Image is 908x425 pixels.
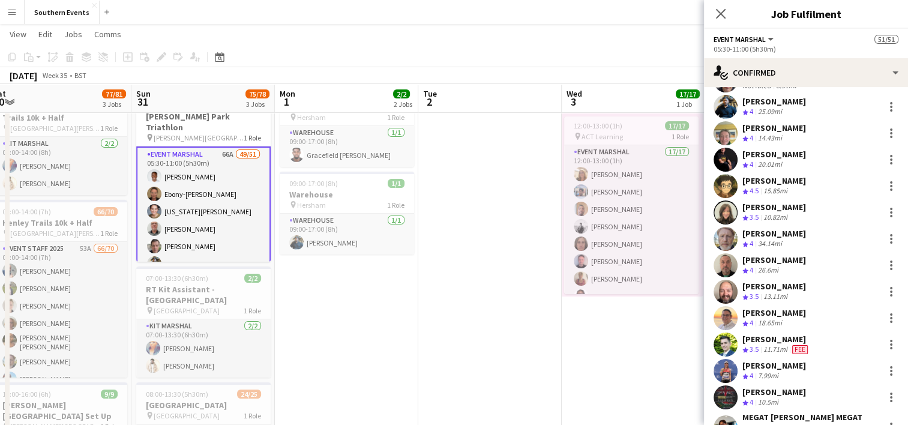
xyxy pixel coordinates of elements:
span: 1 Role [244,411,261,420]
div: 10.5mi [756,397,781,408]
span: 09:00-17:00 (8h) [289,179,338,188]
span: 12:00-13:00 (1h) [574,121,622,130]
div: [PERSON_NAME] [742,202,806,212]
span: View [10,29,26,40]
div: 05:30-11:00 (5h30m) [714,44,898,53]
div: 10.82mi [761,212,790,223]
span: 1 Role [244,306,261,315]
span: 1 Role [387,200,404,209]
div: [PERSON_NAME] [742,255,806,265]
span: 10:00-16:00 (6h) [2,390,51,399]
app-card-role: Warehouse1/109:00-17:00 (8h)[PERSON_NAME] [280,214,414,255]
span: [GEOGRAPHIC_DATA][PERSON_NAME] [10,229,100,238]
a: View [5,26,31,42]
div: 7.99mi [756,371,781,381]
div: [PERSON_NAME] [742,281,806,292]
div: [PERSON_NAME] [742,122,806,133]
span: 1 Role [100,124,118,133]
span: 4 [750,371,753,380]
span: [GEOGRAPHIC_DATA] [154,411,220,420]
div: 13.11mi [761,292,790,302]
span: Week 35 [40,71,70,80]
span: 1 Role [100,229,118,238]
div: 15.85mi [761,186,790,196]
div: Crew has different fees then in role [790,345,810,355]
div: [PERSON_NAME] [742,149,806,160]
span: 4 [750,397,753,406]
app-card-role: Kit Marshal2/207:00-13:30 (6h30m)[PERSON_NAME][PERSON_NAME] [136,319,271,378]
div: [DATE] [10,70,37,82]
app-card-role: Warehouse1/109:00-17:00 (8h)Gracefield [PERSON_NAME] [280,126,414,167]
span: 24/25 [237,390,261,399]
div: [PERSON_NAME] [742,334,810,345]
span: 4 [750,265,753,274]
div: 11.71mi [761,345,790,355]
app-job-card: 09:00-17:00 (8h)1/1Warehouse Hersham1 RoleWarehouse1/109:00-17:00 (8h)Gracefield [PERSON_NAME] [280,84,414,167]
span: Comms [94,29,121,40]
div: 20.01mi [756,160,784,170]
app-job-card: 12:00-13:00 (1h)17/17 ACT Learning1 RoleEvent Marshal17/1712:00-13:00 (1h)[PERSON_NAME][PERSON_NA... [564,116,699,294]
div: 34.14mi [756,239,784,249]
span: 2 [421,95,437,109]
h3: Job Fulfilment [704,6,908,22]
app-job-card: Updated05:30-11:00 (5h30m)49/51[PERSON_NAME] Park Triathlon [PERSON_NAME][GEOGRAPHIC_DATA]1 RoleE... [136,84,271,262]
div: 07:00-13:30 (6h30m)2/2RT Kit Assistant - [GEOGRAPHIC_DATA] [GEOGRAPHIC_DATA]1 RoleKit Marshal2/20... [136,267,271,378]
span: 07:00-13:30 (6h30m) [146,274,208,283]
span: 66/70 [94,207,118,216]
div: 18.65mi [756,318,784,328]
button: Event Marshal [714,35,775,44]
span: [GEOGRAPHIC_DATA][PERSON_NAME] [10,124,100,133]
span: Tue [423,88,437,99]
span: Jobs [64,29,82,40]
h3: [GEOGRAPHIC_DATA] [136,400,271,411]
span: 31 [134,95,151,109]
div: BST [74,71,86,80]
span: 2/2 [244,274,261,283]
span: [GEOGRAPHIC_DATA] [154,306,220,315]
div: [PERSON_NAME] [742,387,806,397]
div: [PERSON_NAME] [742,175,806,186]
div: 2 Jobs [394,100,412,109]
span: Sun [136,88,151,99]
h3: [PERSON_NAME] Park Triathlon [136,111,271,133]
span: [PERSON_NAME][GEOGRAPHIC_DATA] [154,133,244,142]
span: 17/17 [665,121,689,130]
span: Fee [792,345,808,354]
span: 75/78 [245,89,269,98]
span: 3.5 [750,292,759,301]
span: 1/1 [388,179,404,188]
div: Confirmed [704,58,908,87]
span: 1 Role [244,133,261,142]
h3: RT Kit Assistant - [GEOGRAPHIC_DATA] [136,284,271,306]
div: 3 Jobs [103,100,125,109]
div: 26.6mi [756,265,781,276]
span: 4 [750,239,753,248]
div: [PERSON_NAME] [742,228,806,239]
div: 3 Jobs [246,100,269,109]
span: 4 [750,133,753,142]
span: 51/51 [874,35,898,44]
div: 25.09mi [756,107,784,117]
span: 2/2 [393,89,410,98]
span: 4 [750,160,753,169]
span: 4.5 [750,186,759,195]
span: 07:00-14:00 (7h) [2,207,51,216]
span: Wed [567,88,582,99]
span: Event Marshal [714,35,766,44]
span: 4 [750,318,753,327]
span: 3.5 [750,345,759,354]
div: [PERSON_NAME] [742,307,806,318]
span: 1 Role [387,113,404,122]
span: 3 [565,95,582,109]
h3: Warehouse [280,189,414,200]
span: 9/9 [101,390,118,399]
span: 08:00-13:30 (5h30m) [146,390,208,399]
span: Edit [38,29,52,40]
a: Jobs [59,26,87,42]
app-job-card: 09:00-17:00 (8h)1/1Warehouse Hersham1 RoleWarehouse1/109:00-17:00 (8h)[PERSON_NAME] [280,172,414,255]
span: 1 [278,95,295,109]
div: [PERSON_NAME] [742,360,806,371]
